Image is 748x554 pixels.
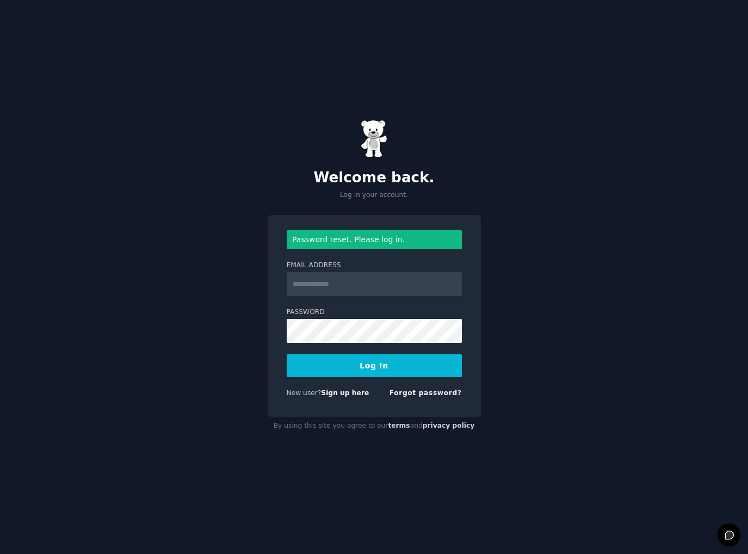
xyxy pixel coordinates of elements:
button: Log In [287,354,462,377]
div: Password reset. Please log in. [287,230,462,249]
p: Log in your account. [268,190,481,200]
a: terms [388,422,410,429]
a: Forgot password? [390,389,462,397]
a: privacy policy [423,422,475,429]
h2: Welcome back. [268,169,481,187]
div: By using this site you agree to our and [268,417,481,435]
label: Password [287,307,462,317]
span: New user? [287,389,322,397]
a: Sign up here [321,389,369,397]
label: Email Address [287,261,462,270]
img: Gummy Bear [361,120,388,158]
